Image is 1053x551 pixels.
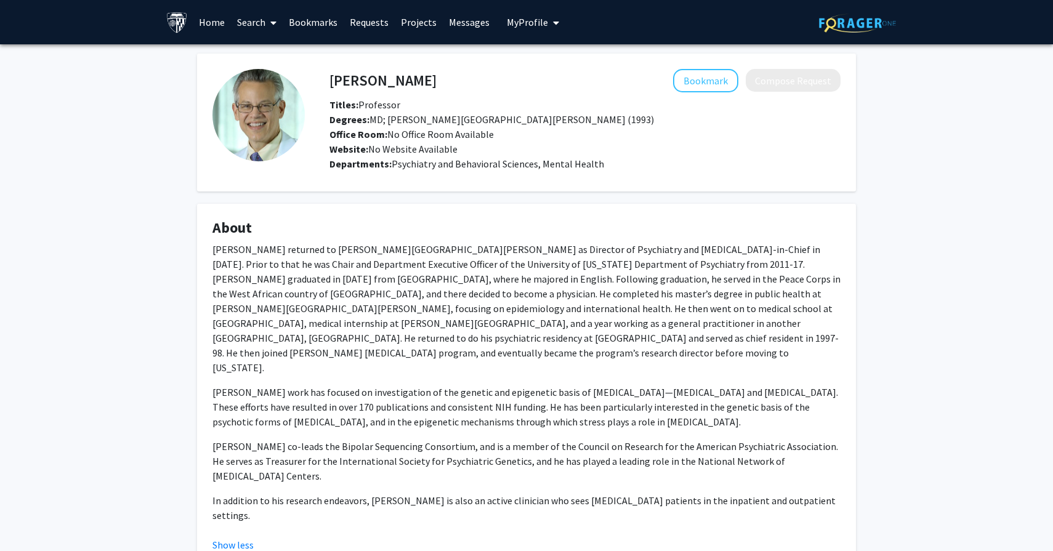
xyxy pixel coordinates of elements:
b: Degrees: [329,113,369,126]
span: No Website Available [329,143,458,155]
span: No Office Room Available [329,128,494,140]
a: Home [193,1,231,44]
a: Projects [395,1,443,44]
span: Psychiatry and Behavioral Sciences, Mental Health [392,158,604,170]
a: Messages [443,1,496,44]
a: Requests [344,1,395,44]
p: [PERSON_NAME] co-leads the Bipolar Sequencing Consortium, and is a member of the Council on Resea... [212,439,841,483]
b: Office Room: [329,128,387,140]
img: ForagerOne Logo [819,14,896,33]
b: Departments: [329,158,392,170]
img: Johns Hopkins University Logo [166,12,188,33]
span: MD; [PERSON_NAME][GEOGRAPHIC_DATA][PERSON_NAME] (1993) [329,113,654,126]
b: Titles: [329,99,358,111]
p: [PERSON_NAME] returned to [PERSON_NAME][GEOGRAPHIC_DATA][PERSON_NAME] as Director of Psychiatry a... [212,242,841,375]
button: Compose Request to Jimmy Potash [746,69,841,92]
img: Profile Picture [212,69,305,161]
iframe: Chat [9,496,52,542]
h4: [PERSON_NAME] [329,69,437,92]
a: Bookmarks [283,1,344,44]
p: [PERSON_NAME] work has focused on investigation of the genetic and epigenetic basis of [MEDICAL_D... [212,385,841,429]
span: Professor [329,99,400,111]
b: Website: [329,143,368,155]
p: In addition to his research endeavors, [PERSON_NAME] is also an active clinician who sees [MEDICA... [212,493,841,523]
a: Search [231,1,283,44]
button: Add Jimmy Potash to Bookmarks [673,69,738,92]
span: My Profile [507,16,548,28]
h4: About [212,219,841,237]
